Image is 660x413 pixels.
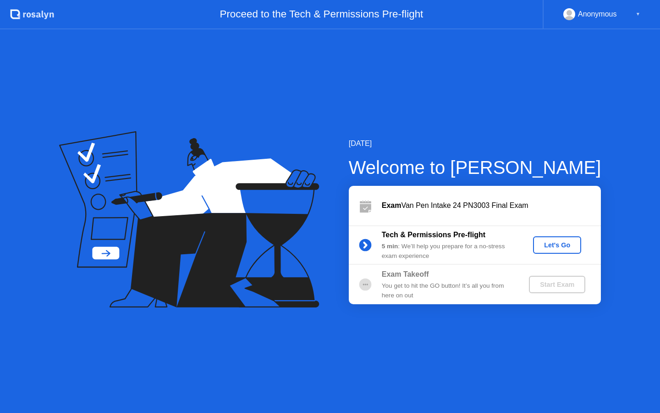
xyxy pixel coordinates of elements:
div: ▼ [636,8,640,20]
div: Anonymous [578,8,617,20]
b: Exam [382,201,401,209]
b: Exam Takeoff [382,270,429,278]
div: : We’ll help you prepare for a no-stress exam experience [382,242,514,261]
div: Van Pen Intake 24 PN3003 Final Exam [382,200,601,211]
b: 5 min [382,243,398,250]
button: Let's Go [533,236,581,254]
div: [DATE] [349,138,601,149]
button: Start Exam [529,276,585,293]
b: Tech & Permissions Pre-flight [382,231,485,239]
div: Welcome to [PERSON_NAME] [349,154,601,181]
div: Start Exam [533,281,582,288]
div: You get to hit the GO button! It’s all you from here on out [382,281,514,300]
div: Let's Go [537,241,577,249]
